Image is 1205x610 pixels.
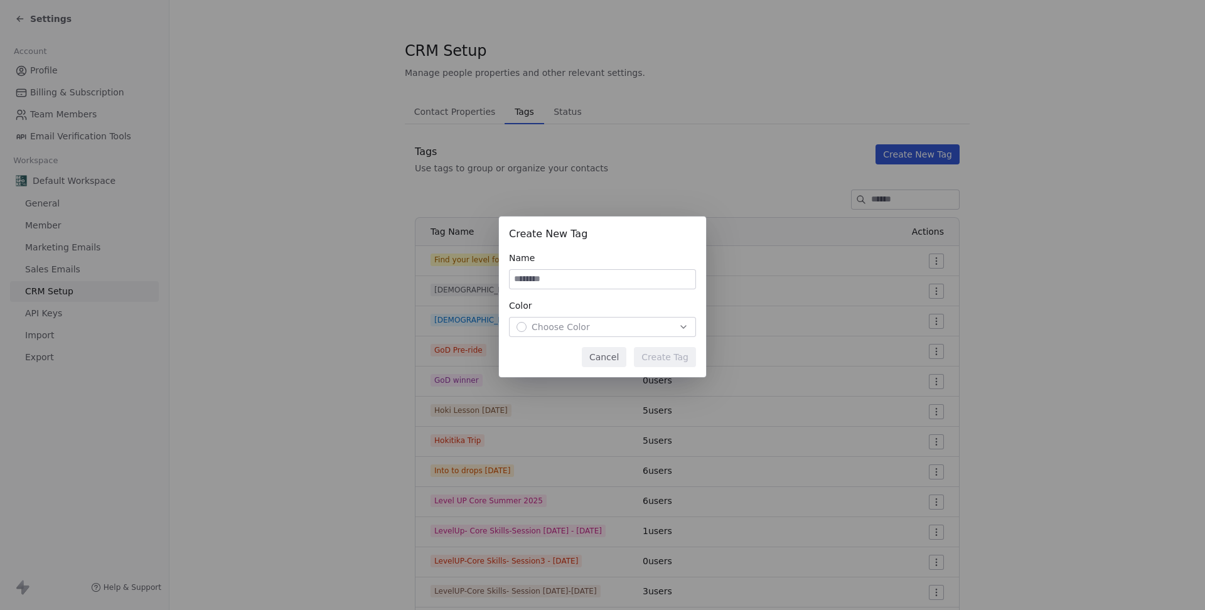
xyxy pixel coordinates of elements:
[509,317,696,337] button: Choose Color
[509,299,696,312] div: Color
[634,347,696,367] button: Create Tag
[532,321,590,333] span: Choose Color
[509,227,696,242] div: Create New Tag
[582,347,626,367] button: Cancel
[509,252,696,264] div: Name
